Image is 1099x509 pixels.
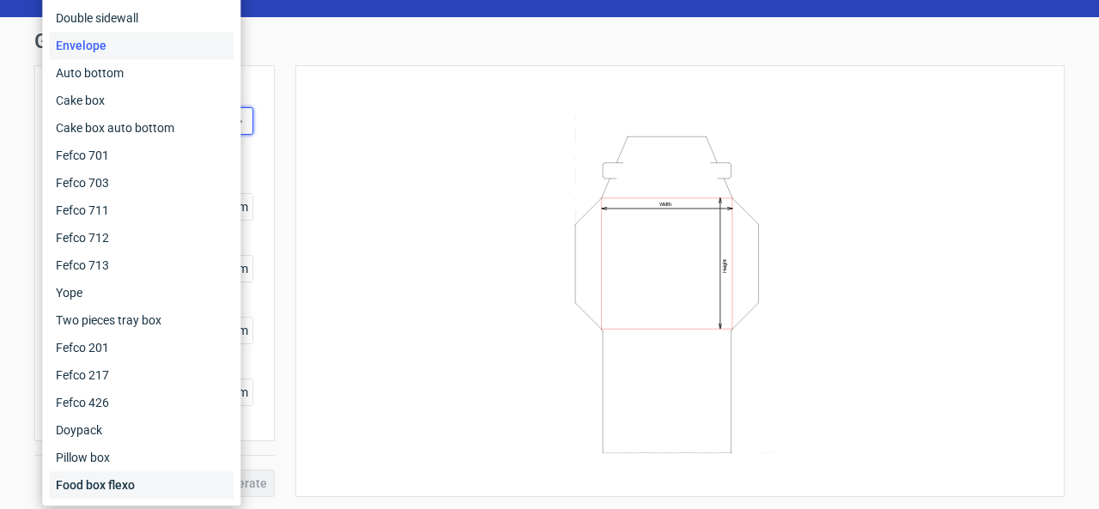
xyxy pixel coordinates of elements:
[49,471,234,499] div: Food box flexo
[49,197,234,224] div: Fefco 711
[49,224,234,251] div: Fefco 712
[34,31,1065,52] h1: Generate new dieline
[49,59,234,87] div: Auto bottom
[49,444,234,471] div: Pillow box
[49,306,234,334] div: Two pieces tray box
[49,169,234,197] div: Fefco 703
[49,4,234,32] div: Double sidewall
[49,251,234,279] div: Fefco 713
[721,258,728,272] text: Height
[49,416,234,444] div: Doypack
[49,389,234,416] div: Fefco 426
[49,279,234,306] div: Yope
[49,114,234,142] div: Cake box auto bottom
[49,87,234,114] div: Cake box
[659,201,671,207] text: Width
[49,361,234,389] div: Fefco 217
[49,142,234,169] div: Fefco 701
[49,32,234,59] div: Envelope
[49,334,234,361] div: Fefco 201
